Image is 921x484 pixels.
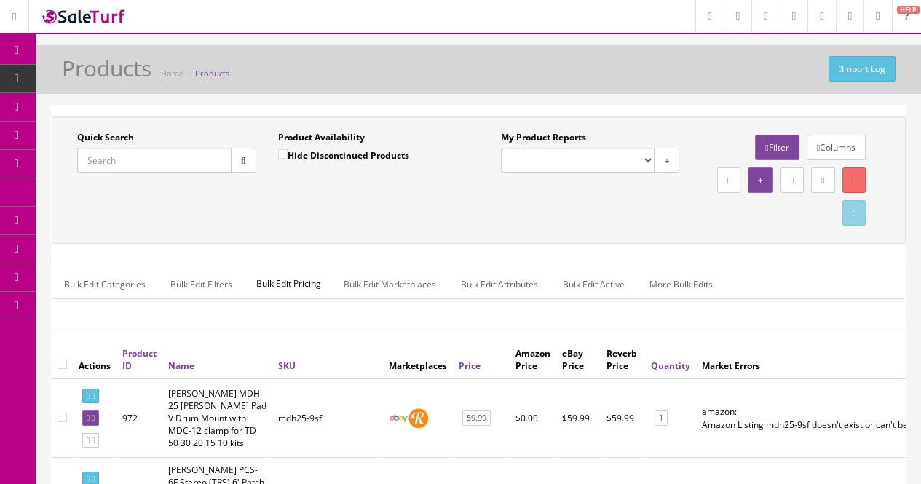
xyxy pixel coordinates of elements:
td: Roland MDH-25 Tom Pad V Drum Mount with MDC-12 clamp for TD 50 30 20 15 10 kits [162,378,272,458]
a: Columns [807,135,866,160]
label: Quick Search [77,131,134,144]
th: Marketplaces [383,341,453,378]
a: Home [161,68,183,79]
label: Hide Discontinued Products [278,148,409,162]
a: Bulk Edit Filters [159,270,244,298]
input: Hide Discontinued Products [278,149,288,159]
span: HELP [897,6,920,14]
label: My Product Reports [501,131,586,144]
a: Filter [755,135,799,160]
a: Bulk Edit Active [551,270,636,298]
span: Bulk Edit Pricing [245,270,332,298]
input: Search [77,148,232,173]
a: Name [168,360,194,372]
a: Price [459,360,481,372]
th: Amazon Price [510,341,556,378]
a: Bulk Edit Attributes [449,270,550,298]
th: eBay Price [556,341,601,378]
td: $59.99 [601,378,645,458]
h1: Products [62,56,151,80]
td: $0.00 [510,378,556,458]
th: Reverb Price [601,341,645,378]
a: Bulk Edit Categories [52,270,157,298]
a: More Bulk Edits [638,270,724,298]
a: Product ID [122,347,157,372]
td: mdh25-9sf [272,378,383,458]
a: SKU [278,360,296,372]
img: SaleTurf [40,7,127,26]
img: reverb [408,408,428,428]
a: Quantity [651,360,690,372]
th: Actions [73,341,116,378]
a: 1 [655,410,668,426]
a: Import Log [829,56,896,82]
a: Products [195,68,229,79]
img: ebay [389,408,408,428]
a: Bulk Edit Marketplaces [332,270,448,298]
td: $59.99 [556,378,601,458]
a: 59.99 [462,410,491,426]
td: 972 [116,378,162,458]
label: Product Availability [278,131,365,144]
